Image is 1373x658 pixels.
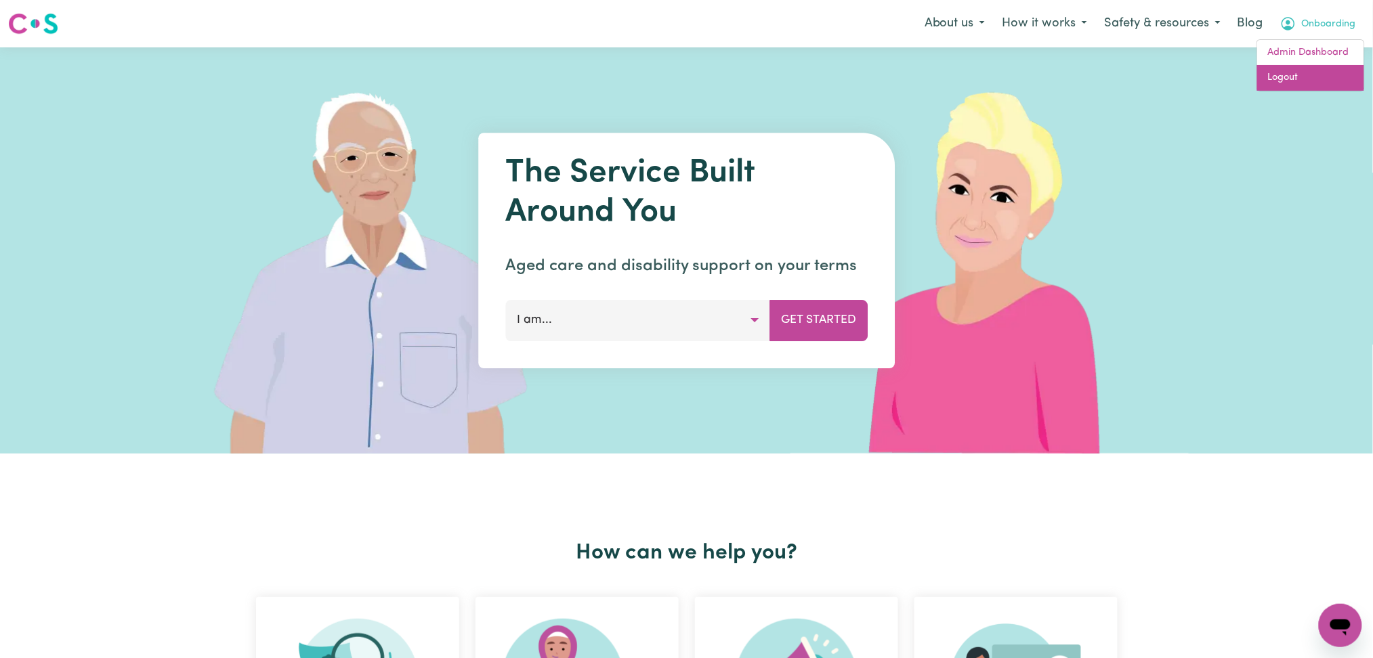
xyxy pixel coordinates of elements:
[1302,17,1356,32] span: Onboarding
[1257,65,1364,91] a: Logout
[8,12,58,36] img: Careseekers logo
[1271,9,1365,38] button: My Account
[1096,9,1229,38] button: Safety & resources
[769,300,868,341] button: Get Started
[248,540,1126,566] h2: How can we help you?
[1319,604,1362,647] iframe: Button to launch messaging window
[1256,39,1365,91] div: My Account
[505,254,868,278] p: Aged care and disability support on your terms
[1229,9,1271,39] a: Blog
[916,9,994,38] button: About us
[505,154,868,232] h1: The Service Built Around You
[1257,40,1364,66] a: Admin Dashboard
[8,8,58,39] a: Careseekers logo
[994,9,1096,38] button: How it works
[505,300,770,341] button: I am...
